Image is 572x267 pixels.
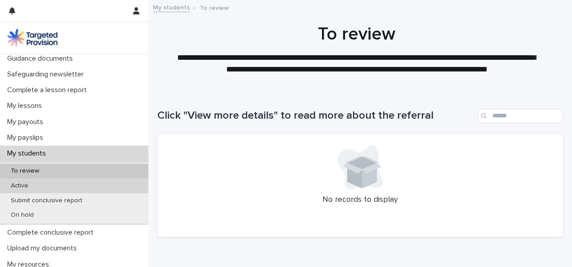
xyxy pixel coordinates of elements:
p: No records to display [168,195,552,205]
p: My lessons [4,102,49,110]
a: My students [153,2,190,12]
p: On hold [4,211,41,219]
h1: To review [157,23,556,45]
h1: Click "View more details" to read more about the referral [157,109,474,122]
p: My payslips [4,133,50,142]
input: Search [478,109,563,123]
p: Active [4,182,36,190]
p: Complete a lesson report [4,86,94,94]
p: To review [4,167,46,175]
p: My students [4,149,53,158]
p: My payouts [4,118,50,126]
img: M5nRWzHhSzIhMunXDL62 [7,29,58,47]
p: Safeguarding newsletter [4,70,91,79]
p: To review [200,2,229,12]
p: Upload my documents [4,244,84,253]
p: Submit conclusive report [4,197,89,205]
p: Complete conclusive report [4,228,101,237]
p: Guidance documents [4,54,80,63]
